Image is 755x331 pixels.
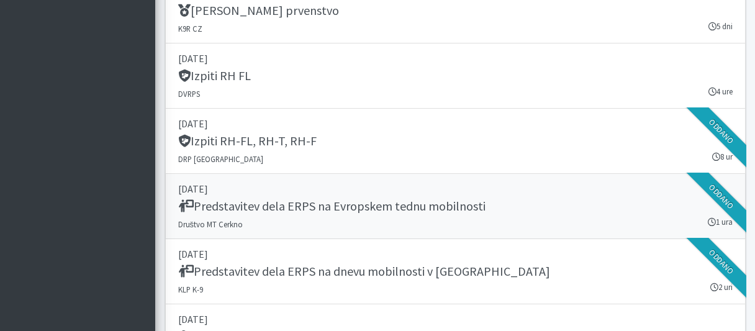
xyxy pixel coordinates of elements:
p: [DATE] [178,51,733,66]
h5: Izpiti RH FL [178,68,251,83]
h5: Predstavitev dela ERPS na Evropskem tednu mobilnosti [178,199,486,214]
a: [DATE] Izpiti RH-FL, RH-T, RH-F DRP [GEOGRAPHIC_DATA] 8 ur Oddano [165,109,746,174]
h5: Predstavitev dela ERPS na dnevu mobilnosti v [GEOGRAPHIC_DATA] [178,264,550,279]
small: 5 dni [708,20,733,32]
small: DVRPS [178,89,200,99]
p: [DATE] [178,312,733,327]
p: [DATE] [178,247,733,261]
a: [DATE] Predstavitev dela ERPS na dnevu mobilnosti v [GEOGRAPHIC_DATA] KLP K-9 2 uri Oddano [165,239,746,304]
small: Društvo MT Cerkno [178,219,243,229]
p: [DATE] [178,116,733,131]
small: K9R CZ [178,24,202,34]
small: DRP [GEOGRAPHIC_DATA] [178,154,263,164]
a: [DATE] Izpiti RH FL DVRPS 4 ure [165,43,746,109]
a: [DATE] Predstavitev dela ERPS na Evropskem tednu mobilnosti Društvo MT Cerkno 1 ura Oddano [165,174,746,239]
small: KLP K-9 [178,284,203,294]
small: 4 ure [708,86,733,97]
h5: [PERSON_NAME] prvenstvo [178,3,339,18]
p: [DATE] [178,181,733,196]
h5: Izpiti RH-FL, RH-T, RH-F [178,134,317,148]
